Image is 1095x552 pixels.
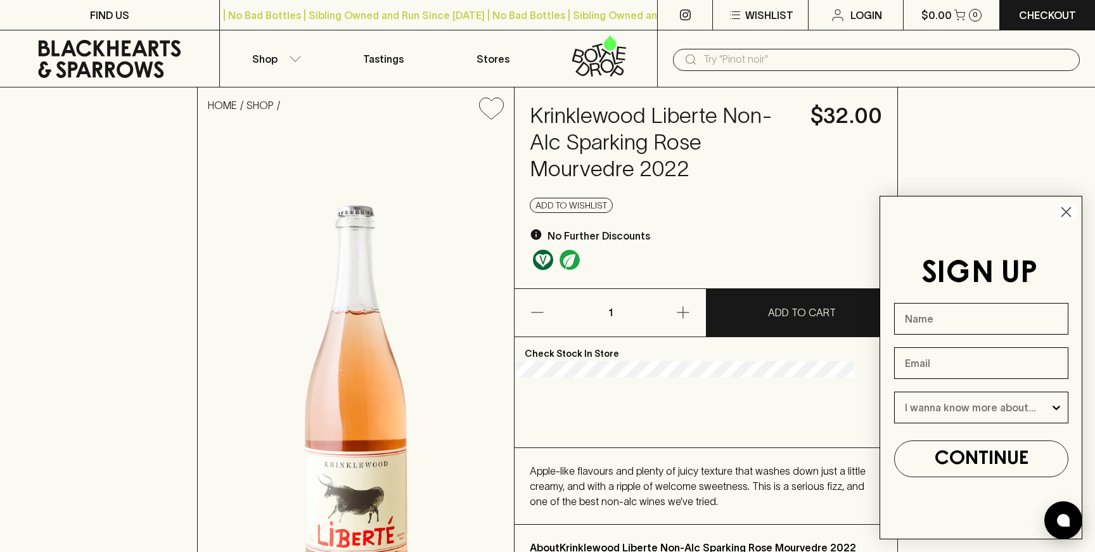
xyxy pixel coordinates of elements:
[530,103,795,183] h4: Krinklewood Liberte Non-Alc Sparking Rose Mourvedre 2022
[1019,8,1076,23] p: Checkout
[90,8,129,23] p: FIND US
[530,465,866,507] span: Apple-like flavours and plenty of juicy texture that washes down just a little creamy, and with a...
[477,51,509,67] p: Stores
[474,93,509,125] button: Add to wishlist
[595,289,625,337] p: 1
[1057,514,1070,527] img: bubble-icon
[745,8,793,23] p: Wishlist
[921,259,1037,288] span: SIGN UP
[220,30,330,87] button: Shop
[850,8,882,23] p: Login
[533,250,553,270] img: Vegan
[252,51,278,67] p: Shop
[515,337,897,361] p: Check Stock In Store
[208,99,237,111] a: HOME
[556,247,583,273] a: Organic
[905,392,1050,423] input: I wanna know more about...
[1050,392,1063,423] button: Show Options
[810,103,882,129] h4: $32.00
[768,305,836,320] p: ADD TO CART
[530,198,613,213] button: Add to wishlist
[363,51,404,67] p: Tastings
[894,347,1068,379] input: Email
[703,49,1070,70] input: Try "Pinot noir"
[439,30,548,87] a: Stores
[547,228,650,243] p: No Further Discounts
[973,11,978,18] p: 0
[921,8,952,23] p: $0.00
[867,183,1095,552] div: FLYOUT Form
[1055,201,1077,223] button: Close dialog
[329,30,439,87] a: Tastings
[247,99,274,111] a: SHOP
[707,289,897,337] button: ADD TO CART
[894,303,1068,335] input: Name
[530,247,556,273] a: Made without the use of any animal products.
[894,440,1068,477] button: CONTINUE
[560,250,580,270] img: Organic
